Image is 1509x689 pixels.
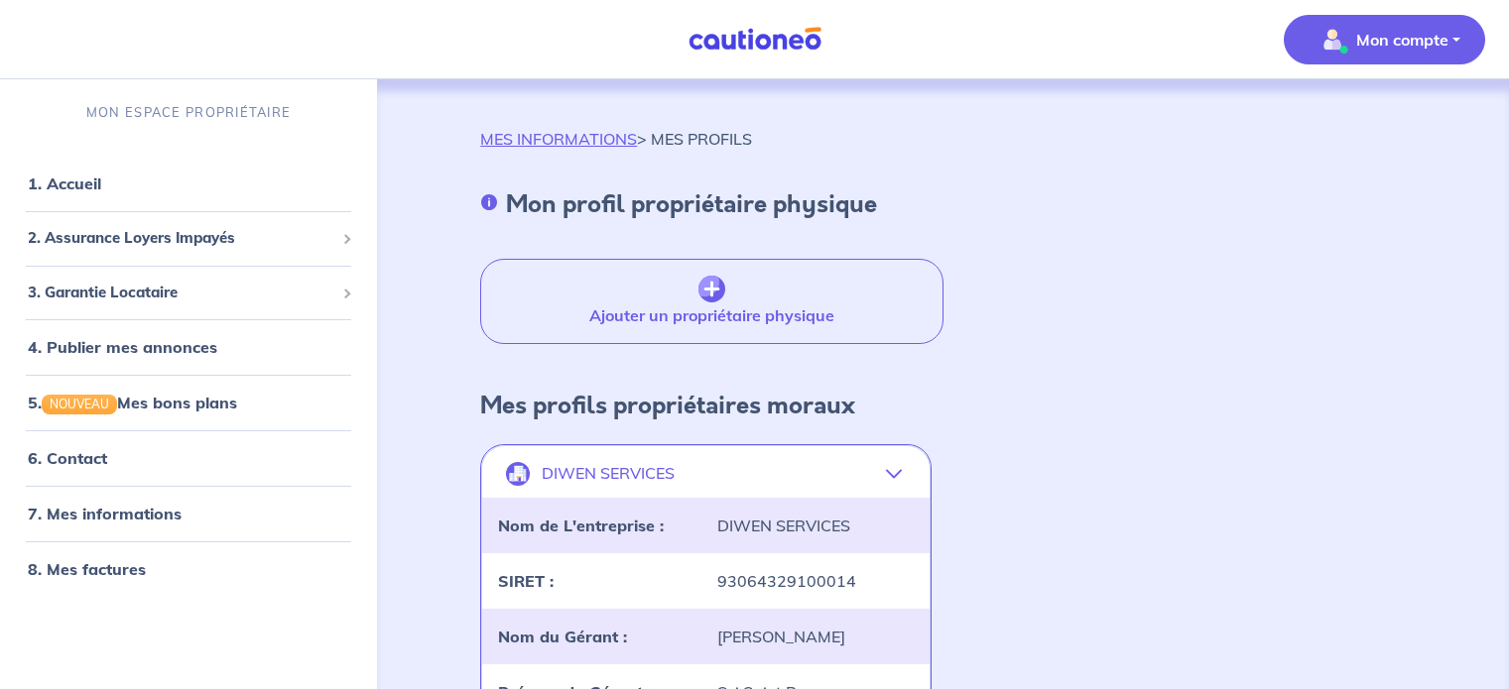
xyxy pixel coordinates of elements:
[698,276,725,303] img: archivate
[8,549,369,589] div: 8. Mes factures
[1356,28,1448,52] p: Mon compte
[28,337,217,357] a: 4. Publier mes annonces
[8,327,369,367] div: 4. Publier mes annonces
[498,516,664,535] strong: Nom de L'entreprise :
[8,438,369,478] div: 6. Contact
[28,448,107,468] a: 6. Contact
[8,274,369,312] div: 3. Garantie Locataire
[480,259,943,344] button: Ajouter un propriétaire physique
[681,27,829,52] img: Cautioneo
[8,383,369,422] div: 5.NOUVEAUMes bons plans
[1317,24,1348,56] img: illu_account_valid_menu.svg
[542,464,675,483] p: DIWEN SERVICES
[8,164,369,203] div: 1. Accueil
[8,219,369,258] div: 2. Assurance Loyers Impayés
[498,627,627,646] strong: Nom du Gérant :
[28,393,237,412] a: 5.NOUVEAUMes bons plans
[28,504,182,523] a: 7. Mes informations
[28,227,334,250] span: 2. Assurance Loyers Impayés
[28,282,334,304] span: 3. Garantie Locataire
[480,129,637,149] a: MES INFORMATIONS
[8,494,369,533] div: 7. Mes informations
[705,625,925,648] div: [PERSON_NAME]
[482,450,929,498] button: DIWEN SERVICES
[28,173,101,193] a: 1. Accueil
[705,514,925,537] div: DIWEN SERVICES
[480,392,855,420] h4: Mes profils propriétaires moraux
[705,569,925,593] div: 93064329100014
[28,559,146,579] a: 8. Mes factures
[86,103,291,122] p: MON ESPACE PROPRIÉTAIRE
[1284,15,1485,64] button: illu_account_valid_menu.svgMon compte
[498,571,554,591] strong: SIRET :
[480,127,752,151] p: > MES PROFILS
[506,462,530,486] img: illu_company.svg
[506,190,877,219] h4: Mon profil propriétaire physique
